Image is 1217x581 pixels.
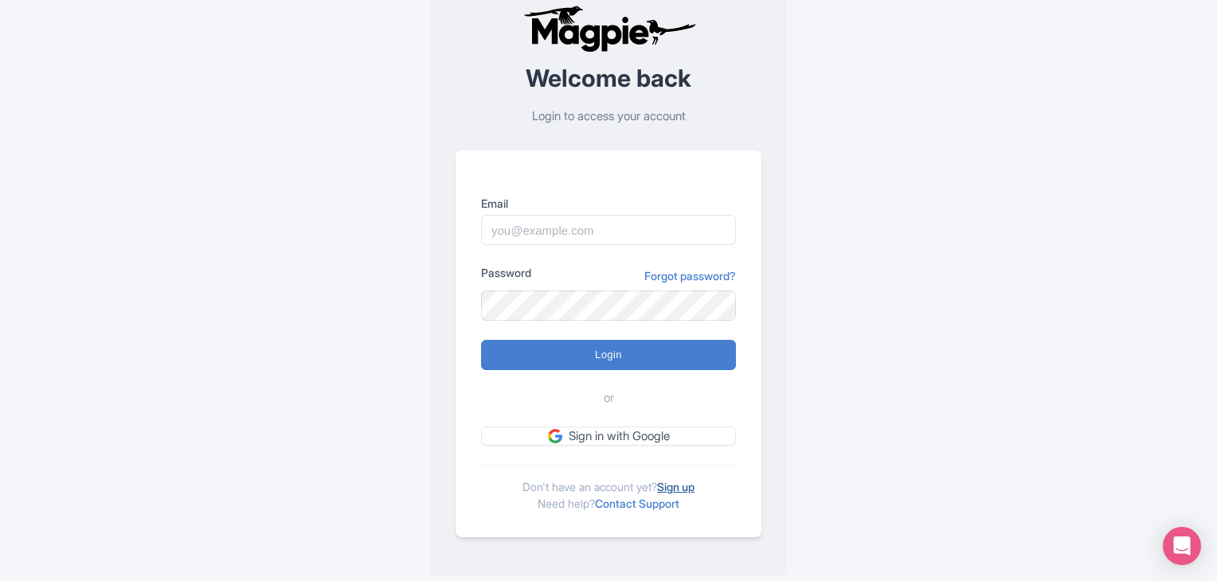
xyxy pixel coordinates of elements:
div: Don't have an account yet? Need help? [481,465,736,512]
img: google.svg [548,429,562,443]
span: or [604,389,614,407]
h2: Welcome back [456,65,761,92]
label: Password [481,264,531,281]
label: Email [481,195,736,212]
img: logo-ab69f6fb50320c5b225c76a69d11143b.png [519,5,699,53]
input: Login [481,340,736,370]
a: Sign in with Google [481,427,736,446]
input: you@example.com [481,215,736,245]
p: Login to access your account [456,107,761,126]
a: Sign up [657,480,695,493]
a: Forgot password? [644,267,736,284]
a: Contact Support [595,497,679,510]
div: Open Intercom Messenger [1163,527,1201,565]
